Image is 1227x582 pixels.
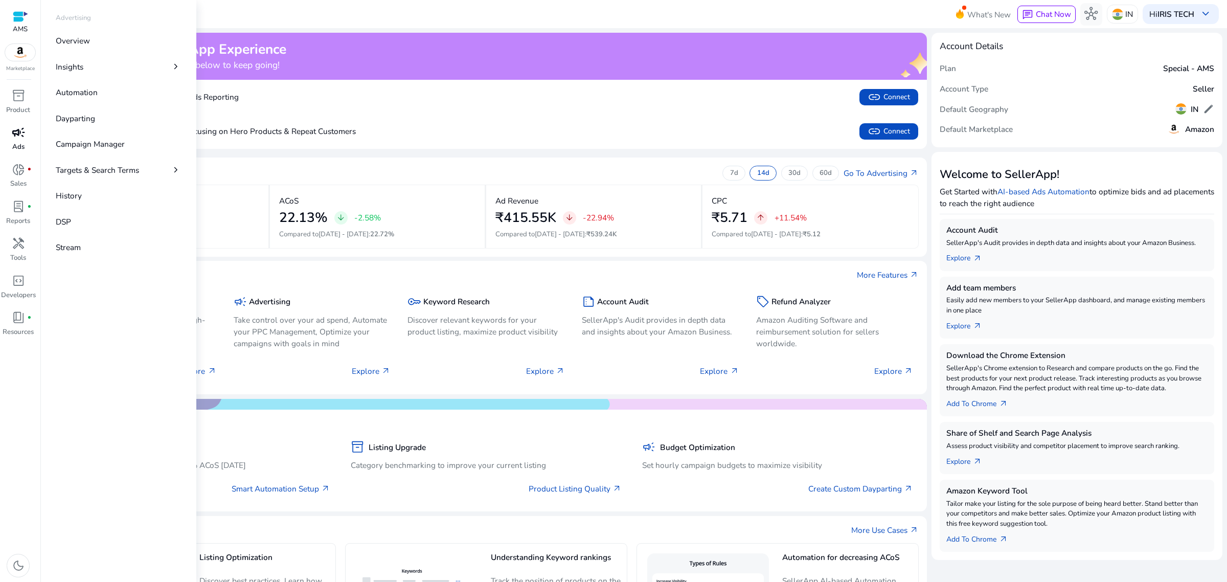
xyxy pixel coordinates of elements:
h5: Share of Shelf and Search Page Analysis [946,429,1208,438]
h5: Budget Optimization [660,443,735,452]
h5: Advertising [249,297,290,306]
span: arrow_outward [612,484,622,494]
span: fiber_manual_record [27,205,32,209]
span: donut_small [12,163,25,176]
span: arrow_outward [973,254,982,263]
p: Sales [10,179,27,189]
span: book_4 [12,311,25,324]
p: 30d [788,169,801,178]
span: code_blocks [12,274,25,287]
h5: Special - AMS [1163,64,1214,73]
span: arrow_outward [381,367,391,376]
a: AI-based Ads Automation [997,186,1089,197]
p: Resources [3,327,34,338]
a: Go To Advertisingarrow_outward [844,167,919,179]
span: Connect [868,91,910,104]
img: in.svg [1112,9,1123,20]
p: Insights [56,61,83,73]
p: Explore [700,365,739,377]
h5: Account Audit [946,226,1208,235]
p: Product [6,105,30,116]
span: arrow_outward [730,367,739,376]
h5: Listing Optimization [199,553,330,571]
span: campaign [12,126,25,139]
img: in.svg [1175,103,1187,115]
h5: Listing Upgrade [369,443,426,452]
p: Campaign Manager [56,138,125,150]
span: chat [1022,9,1033,20]
p: Explore [874,365,913,377]
h5: Refund Analyzer [771,297,831,306]
p: Tailor make your listing for the sole purpose of being heard better. Stand better than your compe... [946,499,1208,529]
h2: ₹415.55K [495,210,556,226]
span: arrow_downward [336,213,346,222]
span: 22.72% [370,230,394,239]
span: campaign [642,440,655,454]
h5: Plan [940,64,956,73]
p: ACoS [279,195,299,207]
p: Overview [56,35,90,47]
p: Explore [177,365,216,377]
p: SellerApp's Audit provides in depth data and insights about your Amazon Business. [946,238,1208,249]
span: arrow_outward [910,271,919,280]
span: chevron_right [170,61,181,72]
p: -2.58% [354,214,381,221]
p: Advertising [56,13,91,24]
h4: Account Details [940,41,1003,52]
p: Tools [10,253,26,263]
span: arrow_outward [973,457,982,466]
p: -22.94% [583,214,614,221]
p: Targets & Search Terms [56,164,139,176]
p: IN [1125,5,1133,23]
p: 60d [820,169,832,178]
span: arrow_outward [556,367,565,376]
p: Compared to : [279,230,476,240]
button: linkConnect [859,123,918,140]
img: amazon.svg [5,44,36,61]
span: inventory_2 [351,440,364,454]
h2: ₹5.71 [712,210,747,226]
span: hub [1084,7,1098,20]
p: Automation [56,86,98,98]
span: link [868,91,881,104]
span: summarize [582,295,595,308]
p: Ad Revenue [495,195,538,207]
b: IRIS TECH [1157,9,1194,19]
span: arrow_outward [999,535,1008,544]
span: arrow_outward [321,484,330,494]
span: arrow_outward [904,484,913,494]
p: Explore [352,365,391,377]
p: SellerApp's Audit provides in depth data and insights about your Amazon Business. [582,314,739,338]
p: Assess product visibility and competitor placement to improve search ranking. [946,441,1208,452]
p: Marketplace [6,65,35,73]
span: What's New [967,6,1011,24]
a: Product Listing Quality [529,483,622,495]
p: AMS [13,25,28,35]
span: arrow_downward [565,213,574,222]
p: Compared to : [495,230,692,240]
a: Add To Chrome [946,394,1017,410]
p: Amazon Auditing Software and reimbursement solution for sellers worldwide. [756,314,914,349]
p: Compared to : [712,230,910,240]
p: DSP [56,216,71,228]
span: inventory_2 [12,89,25,102]
h5: Amazon Keyword Tool [946,486,1208,496]
p: Explore [526,365,565,377]
h5: Seller [1193,84,1214,94]
p: Reports [6,216,30,227]
h5: Default Geography [940,105,1008,114]
a: Explorearrow_outward [946,249,991,264]
p: Boost Sales by Focusing on Hero Products & Repeat Customers [75,125,356,137]
a: Explorearrow_outward [946,452,991,467]
p: +11.54% [775,214,807,221]
span: key [407,295,421,308]
p: Developers [1,290,36,301]
span: Chat Now [1036,9,1071,19]
span: fiber_manual_record [27,167,32,172]
span: edit [1203,103,1214,115]
h5: Understanding Keyword rankings [491,553,621,571]
span: handyman [12,237,25,250]
span: dark_mode [12,559,25,572]
span: link [868,125,881,138]
span: lab_profile [12,200,25,213]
